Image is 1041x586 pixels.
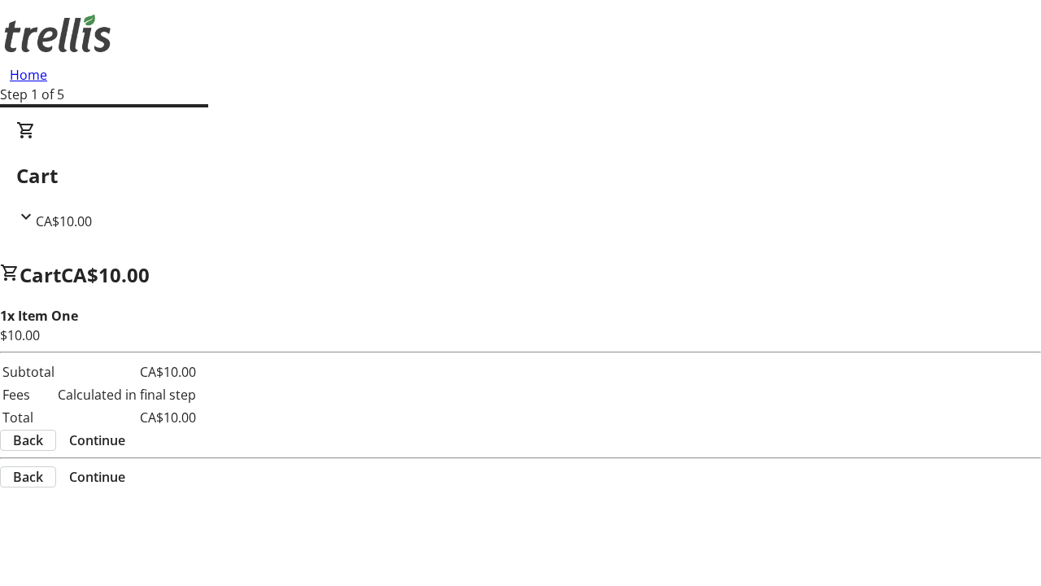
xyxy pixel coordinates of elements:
[57,407,197,428] td: CA$10.00
[56,431,138,450] button: Continue
[16,120,1025,231] div: CartCA$10.00
[20,261,61,288] span: Cart
[57,384,197,405] td: Calculated in final step
[16,161,1025,190] h2: Cart
[36,212,92,230] span: CA$10.00
[2,361,55,383] td: Subtotal
[57,361,197,383] td: CA$10.00
[2,384,55,405] td: Fees
[69,467,125,487] span: Continue
[2,407,55,428] td: Total
[69,431,125,450] span: Continue
[61,261,150,288] span: CA$10.00
[13,431,43,450] span: Back
[13,467,43,487] span: Back
[56,467,138,487] button: Continue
